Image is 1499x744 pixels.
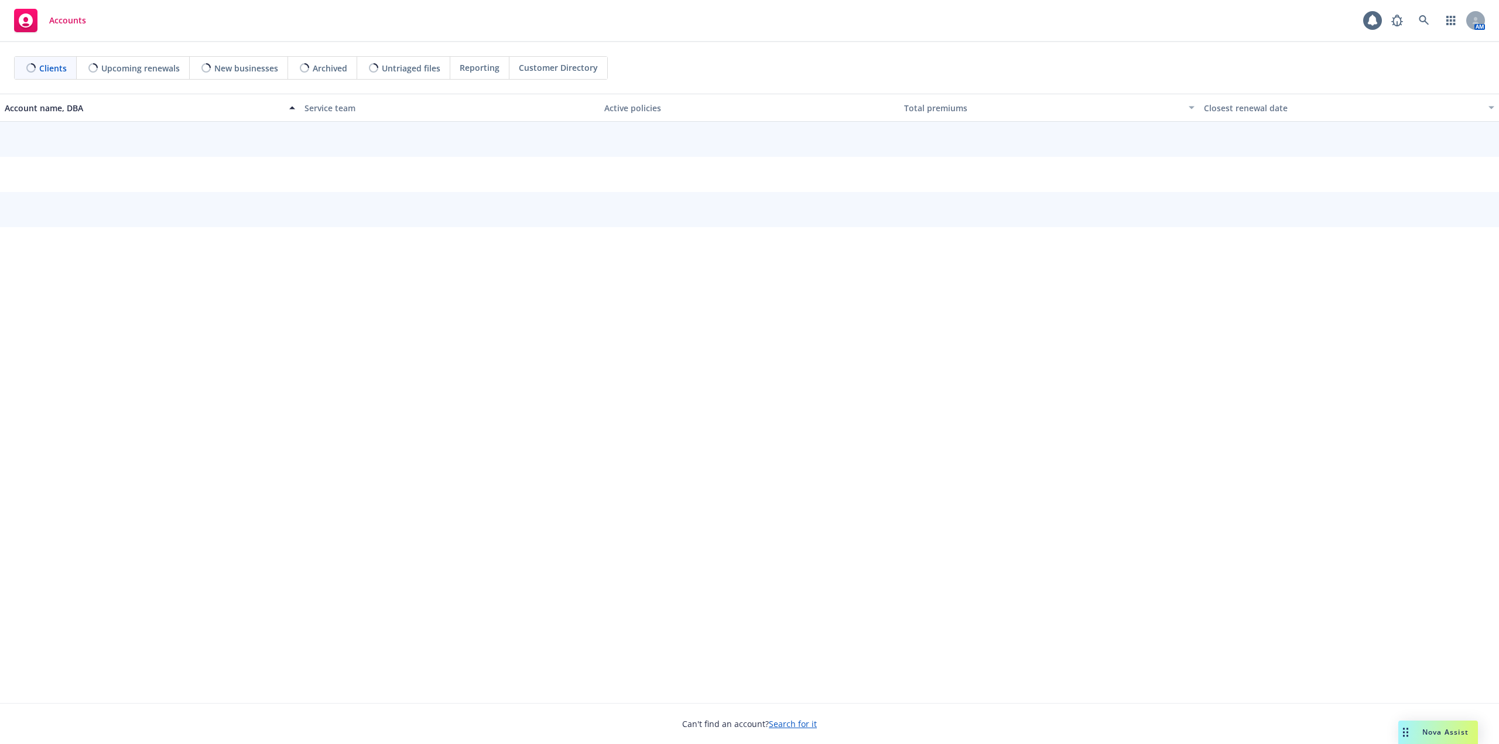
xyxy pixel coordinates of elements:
a: Search [1412,9,1436,32]
div: Drag to move [1398,721,1413,744]
span: Upcoming renewals [101,62,180,74]
button: Closest renewal date [1199,94,1499,122]
span: Archived [313,62,347,74]
div: Active policies [604,102,895,114]
span: New businesses [214,62,278,74]
button: Total premiums [899,94,1199,122]
div: Account name, DBA [5,102,282,114]
div: Closest renewal date [1204,102,1481,114]
span: Untriaged files [382,62,440,74]
span: Customer Directory [519,61,598,74]
span: Clients [39,62,67,74]
span: Can't find an account? [682,718,817,730]
a: Switch app [1439,9,1463,32]
div: Total premiums [904,102,1182,114]
a: Search for it [769,718,817,729]
span: Nova Assist [1422,727,1469,737]
div: Service team [304,102,595,114]
button: Service team [300,94,600,122]
a: Accounts [9,4,91,37]
span: Accounts [49,16,86,25]
button: Nova Assist [1398,721,1478,744]
span: Reporting [460,61,499,74]
button: Active policies [600,94,899,122]
a: Report a Bug [1385,9,1409,32]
